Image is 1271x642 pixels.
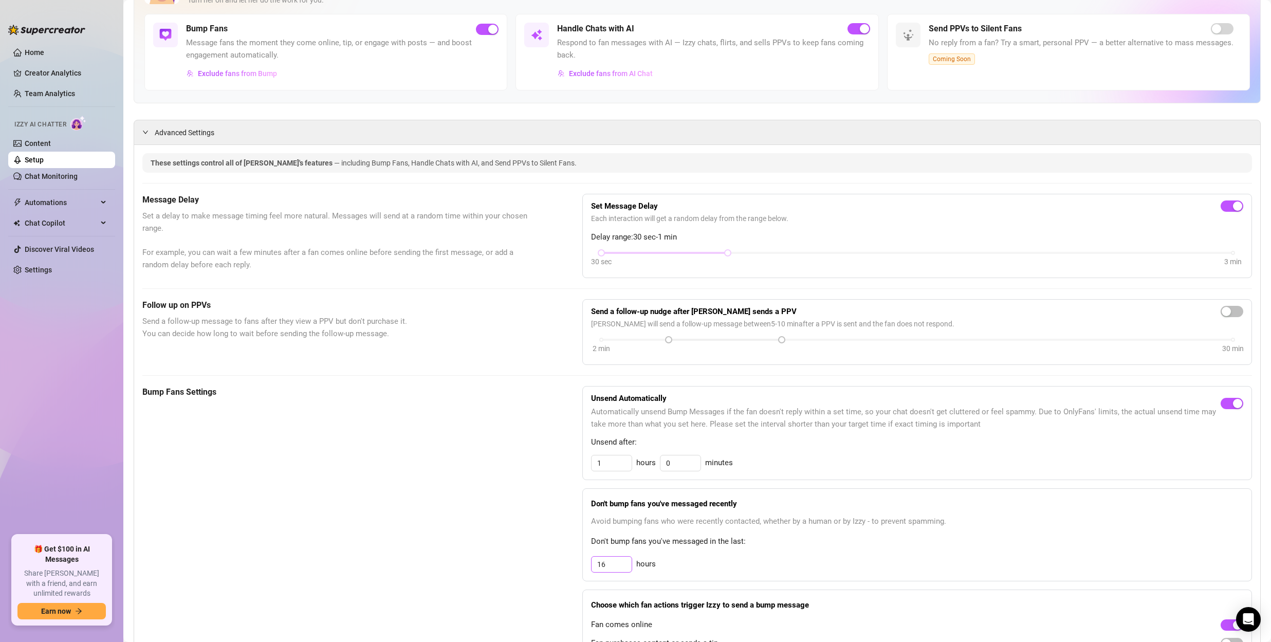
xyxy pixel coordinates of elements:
span: Chat Copilot [25,215,98,231]
span: expanded [142,129,149,135]
span: No reply from a fan? Try a smart, personal PPV — a better alternative to mass messages. [929,37,1233,49]
h5: Bump Fans Settings [142,386,531,398]
span: Exclude fans from AI Chat [569,69,653,78]
span: Izzy AI Chatter [14,120,66,130]
span: [PERSON_NAME] will send a follow-up message between 5 - 10 min after a PPV is sent and the fan do... [591,318,1243,329]
h5: Message Delay [142,194,531,206]
img: svg%3e [902,29,914,41]
img: svg%3e [187,70,194,77]
span: minutes [705,457,733,469]
span: Exclude fans from Bump [198,69,277,78]
strong: Unsend Automatically [591,394,667,403]
strong: Don't bump fans you've messaged recently [591,499,737,508]
strong: Send a follow-up nudge after [PERSON_NAME] sends a PPV [591,307,797,316]
div: 30 min [1222,343,1244,354]
div: 3 min [1224,256,1242,267]
a: Team Analytics [25,89,75,98]
div: 30 sec [591,256,612,267]
span: — including Bump Fans, Handle Chats with AI, and Send PPVs to Silent Fans. [334,159,577,167]
div: expanded [142,126,155,138]
span: Set a delay to make message timing feel more natural. Messages will send at a random time within ... [142,210,531,271]
strong: Set Message Delay [591,201,658,211]
span: thunderbolt [13,198,22,207]
span: These settings control all of [PERSON_NAME]'s features [151,159,334,167]
div: Open Intercom Messenger [1236,607,1261,632]
a: Setup [25,156,44,164]
img: Chat Copilot [13,219,20,227]
span: Automations [25,194,98,211]
h5: Handle Chats with AI [557,23,634,35]
a: Home [25,48,44,57]
img: AI Chatter [70,116,86,131]
span: hours [636,558,656,571]
button: Exclude fans from AI Chat [557,65,653,82]
span: Share [PERSON_NAME] with a friend, and earn unlimited rewards [17,568,106,599]
span: hours [636,457,656,469]
span: Respond to fan messages with AI — Izzy chats, flirts, and sells PPVs to keep fans coming back. [557,37,870,61]
span: Message fans the moment they come online, tip, or engage with posts — and boost engagement automa... [186,37,499,61]
div: 2 min [593,343,610,354]
span: Avoid bumping fans who were recently contacted, whether by a human or by Izzy - to prevent spamming. [591,516,1243,528]
span: Each interaction will get a random delay from the range below. [591,213,1243,224]
span: Automatically unsend Bump Messages if the fan doesn't reply within a set time, so your chat doesn... [591,406,1221,430]
a: Chat Monitoring [25,172,78,180]
span: Send a follow-up message to fans after they view a PPV but don't purchase it. You can decide how ... [142,316,531,340]
span: Coming Soon [929,53,975,65]
button: Exclude fans from Bump [186,65,278,82]
span: Delay range: 30 sec - 1 min [591,231,1243,244]
span: 🎁 Get $100 in AI Messages [17,544,106,564]
h5: Follow up on PPVs [142,299,531,311]
img: logo-BBDzfeDw.svg [8,25,85,35]
a: Settings [25,266,52,274]
a: Creator Analytics [25,65,107,81]
button: Earn nowarrow-right [17,603,106,619]
a: Discover Viral Videos [25,245,94,253]
span: Don't bump fans you've messaged in the last: [591,536,1243,548]
span: Advanced Settings [155,127,214,138]
img: svg%3e [558,70,565,77]
h5: Bump Fans [186,23,228,35]
img: svg%3e [530,29,543,41]
span: arrow-right [75,608,82,615]
h5: Send PPVs to Silent Fans [929,23,1022,35]
span: Earn now [41,607,71,615]
span: Unsend after: [591,436,1243,449]
img: svg%3e [159,29,172,41]
span: Fan comes online [591,619,652,631]
a: Content [25,139,51,148]
strong: Choose which fan actions trigger Izzy to send a bump message [591,600,809,610]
